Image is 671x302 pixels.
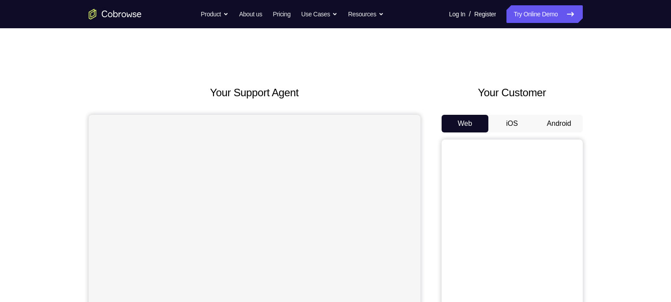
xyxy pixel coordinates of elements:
button: Product [201,5,229,23]
a: About us [239,5,262,23]
button: Use Cases [301,5,337,23]
a: Log In [449,5,465,23]
a: Try Online Demo [506,5,582,23]
a: Pricing [273,5,290,23]
button: Resources [348,5,384,23]
button: Android [536,115,583,132]
h2: Your Support Agent [89,85,420,101]
button: Web [442,115,489,132]
h2: Your Customer [442,85,583,101]
span: / [469,9,471,19]
button: iOS [488,115,536,132]
a: Go to the home page [89,9,142,19]
a: Register [474,5,496,23]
